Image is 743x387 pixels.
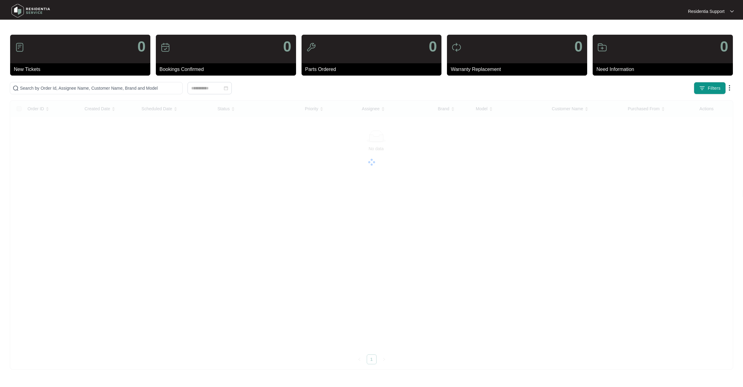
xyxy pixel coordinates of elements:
[137,39,146,54] p: 0
[596,66,733,73] p: Need Information
[283,39,291,54] p: 0
[451,66,587,73] p: Warranty Replacement
[306,42,316,52] img: icon
[694,82,726,94] button: filter iconFilters
[305,66,442,73] p: Parts Ordered
[726,84,733,92] img: dropdown arrow
[13,85,19,91] img: search-icon
[597,42,607,52] img: icon
[699,85,705,91] img: filter icon
[160,66,296,73] p: Bookings Confirmed
[20,85,180,92] input: Search by Order Id, Assignee Name, Customer Name, Brand and Model
[730,10,734,13] img: dropdown arrow
[452,42,461,52] img: icon
[429,39,437,54] p: 0
[160,42,170,52] img: icon
[708,85,721,92] span: Filters
[14,66,150,73] p: New Tickets
[9,2,52,20] img: residentia service logo
[688,8,725,14] p: Residentia Support
[720,39,728,54] p: 0
[574,39,583,54] p: 0
[15,42,25,52] img: icon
